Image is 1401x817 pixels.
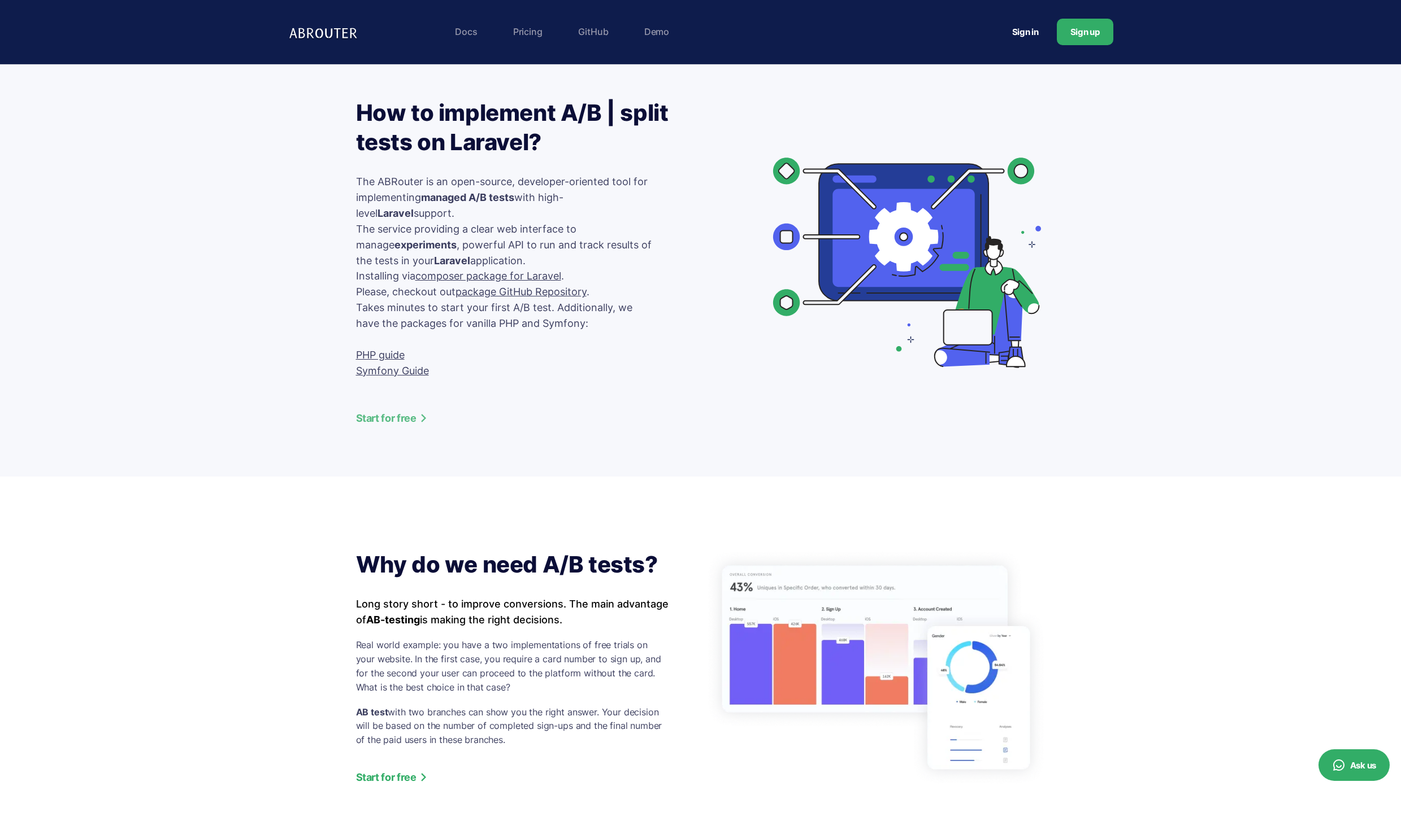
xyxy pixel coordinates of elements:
a: Sign up [1057,19,1113,45]
p: The ABRouter is an open-source, developer-oriented tool for implementing with high-level support.... [356,174,653,426]
b: Laravel [378,207,414,219]
a: Docs [449,20,483,43]
h2: Why do we need A/B tests? [356,550,669,579]
b: experiments [394,239,457,251]
a: Start for free [356,770,669,785]
a: GitHub [572,20,614,43]
button: Ask us [1318,749,1390,781]
a: Pricing [508,20,548,43]
b: managed A/B tests [421,191,514,203]
img: Image [762,120,1046,404]
img: Image [706,550,1046,785]
div: Long story short - to improve conversions. The main advantage of is making the right decisions. [356,596,669,628]
a: PHP guide [356,349,405,361]
a: composer package for Laravel [415,270,561,282]
img: Logo [288,20,362,43]
b: AB-testing [366,614,420,626]
p: Real world example: you have a two implementations of free trials on your website. In the first c... [356,638,669,694]
a: Sign in [999,21,1052,42]
a: Demo [639,20,675,43]
b: AB test [356,706,388,718]
p: with two branches can show you the right answer. Your decision will be based on the number of com... [356,705,669,747]
a: Symfony Guide [356,365,429,377]
a: Start for free [356,410,653,426]
b: Laravel [434,255,470,266]
h1: How to implement A/B | split tests on Laravel? [356,98,673,157]
a: package GitHub Repository [456,286,587,298]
